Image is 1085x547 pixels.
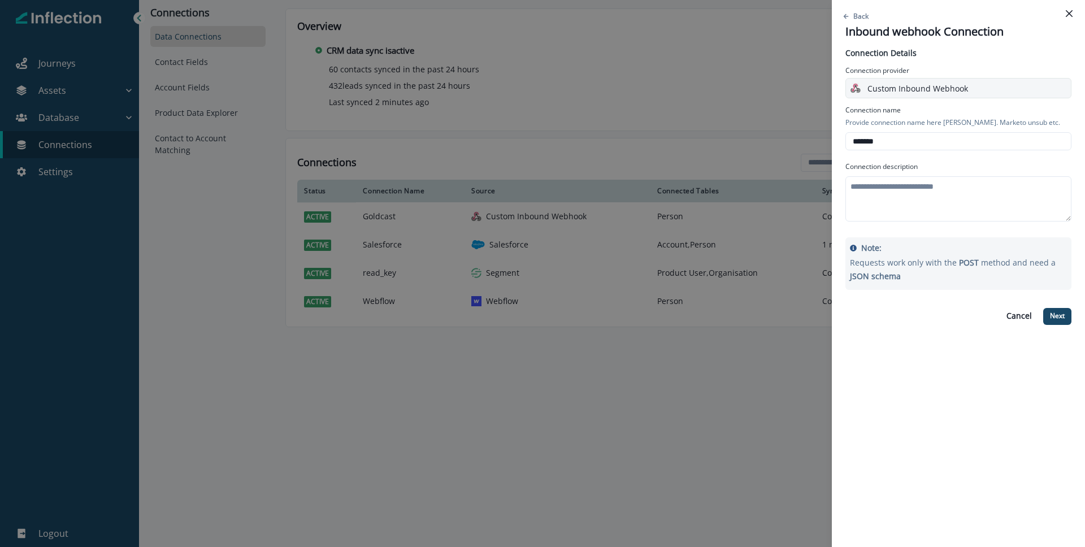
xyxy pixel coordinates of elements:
[845,162,1071,172] p: Connection description
[850,83,861,93] img: generic inbound webhook
[845,115,1071,128] p: Provide connection name here [PERSON_NAME]. Marketo unsub etc.
[861,242,882,254] p: Note:
[843,11,869,21] button: Go back
[959,257,979,268] span: POST
[845,47,1071,59] p: Connection Details
[845,23,1071,40] div: Inbound webhook Connection
[1000,308,1039,325] button: Cancel
[1060,5,1078,23] button: Close
[850,271,901,281] span: JSON schema
[845,66,1071,76] p: Connection provider
[850,254,1067,285] p: Requests work only with the method and need a
[867,83,968,94] p: Custom Inbound Webhook
[1043,308,1071,325] button: Next
[853,11,869,21] p: Back
[1050,312,1065,320] p: Next
[845,105,1071,115] p: Connection name
[1006,311,1032,321] p: Cancel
